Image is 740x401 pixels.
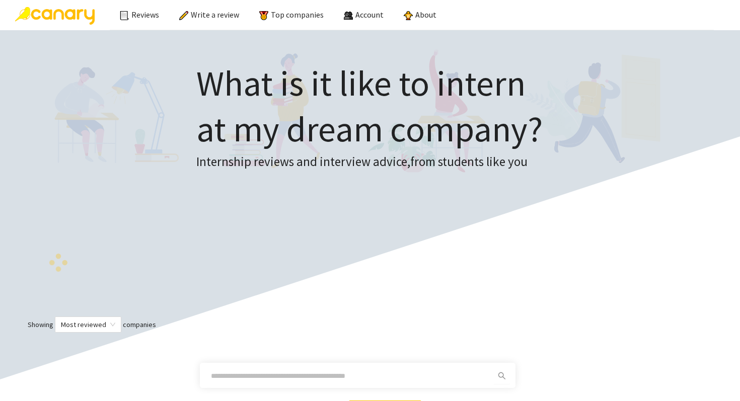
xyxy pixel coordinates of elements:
span: Most reviewed [61,317,115,332]
span: search [494,372,509,380]
img: people.png [344,11,353,20]
h3: Internship reviews and interview advice, from students like you [196,152,543,172]
button: search [494,368,510,384]
h1: What is it like to intern [196,60,543,152]
img: Canary Logo [15,7,95,25]
a: Top companies [259,10,324,20]
span: at my dream company? [196,107,543,151]
div: Showing companies [10,316,730,333]
a: Reviews [120,10,159,20]
a: About [404,10,436,20]
a: Write a review [179,10,239,20]
span: Account [355,10,384,20]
